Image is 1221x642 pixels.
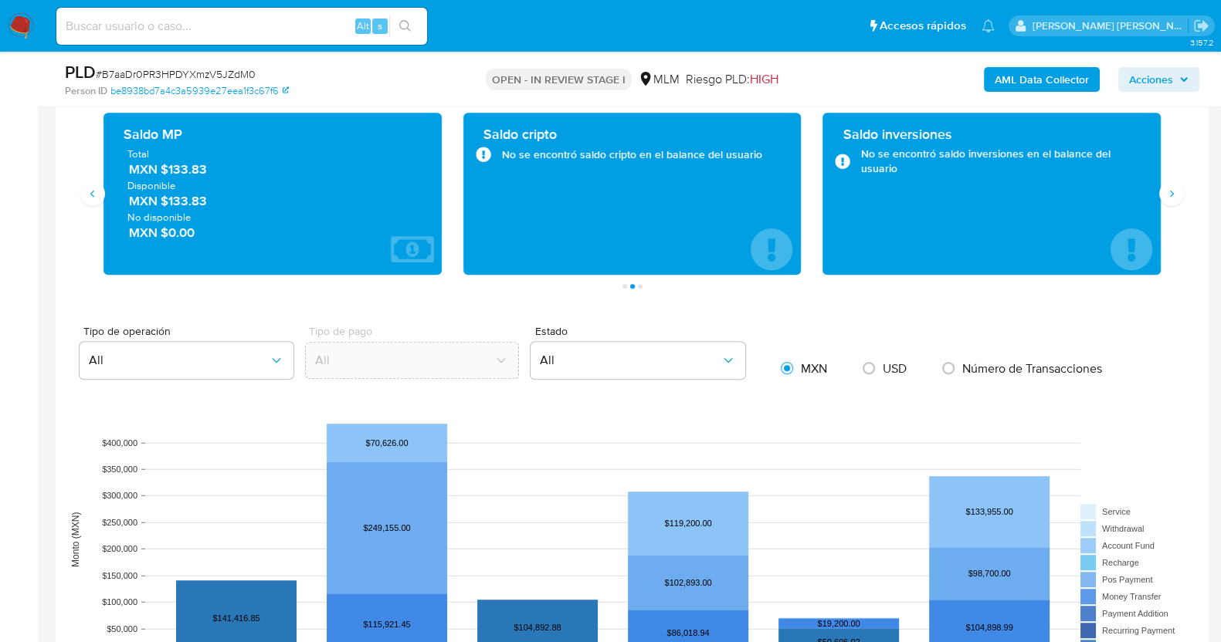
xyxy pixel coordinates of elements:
a: be8938bd7a4c3a5939e27eea1f3c67f6 [110,84,289,98]
button: search-icon [389,15,421,37]
b: AML Data Collector [995,67,1089,92]
a: Salir [1193,18,1209,34]
span: Acciones [1129,67,1173,92]
span: Riesgo PLD: [686,71,778,88]
span: HIGH [750,70,778,88]
div: MLM [638,71,680,88]
p: OPEN - IN REVIEW STAGE I [486,69,632,90]
span: Accesos rápidos [880,18,966,34]
button: AML Data Collector [984,67,1100,92]
button: Acciones [1118,67,1199,92]
span: s [378,19,382,33]
span: # B7aaDr0PR3HPDYXmzV5JZdM0 [96,66,256,82]
b: Person ID [65,84,107,98]
span: Alt [357,19,369,33]
span: 3.157.2 [1189,36,1213,49]
input: Buscar usuario o caso... [56,16,427,36]
a: Notificaciones [982,19,995,32]
p: baltazar.cabreradupeyron@mercadolibre.com.mx [1033,19,1189,33]
b: PLD [65,59,96,84]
